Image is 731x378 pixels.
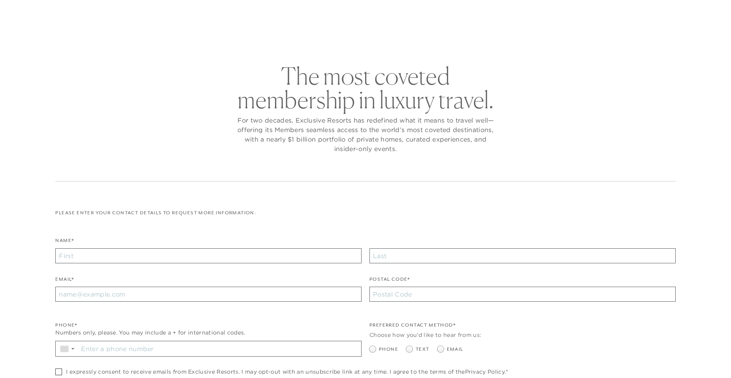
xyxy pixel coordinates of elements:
a: Privacy Policy [465,368,505,375]
a: Get Started [31,9,65,16]
a: Membership [347,25,396,48]
span: Email [447,346,463,353]
label: Name* [55,237,74,248]
legend: Preferred Contact Method* [369,321,456,333]
label: Email* [55,276,74,287]
div: Phone* [55,321,362,329]
span: Text [416,346,430,353]
input: name@example.com [55,287,362,302]
p: For two decades, Exclusive Resorts has redefined what it means to travel well—offering its Member... [235,115,496,153]
span: Phone [379,346,398,353]
h2: The most coveted membership in luxury travel. [235,64,496,112]
a: Member Login [641,9,680,16]
span: I expressly consent to receive emails from Exclusive Resorts. I may opt-out with an unsubscribe l... [66,369,508,375]
input: Last [369,248,676,263]
label: Postal Code* [369,276,410,287]
a: The Collection [275,25,335,48]
span: ▼ [70,346,75,351]
input: First [55,248,362,263]
input: Postal Code [369,287,676,302]
p: Please enter your contact details to request more information: [55,209,675,217]
a: Community [408,25,456,48]
div: Choose how you'd like to hear from us: [369,331,676,339]
input: Enter a phone number [78,341,361,356]
div: Country Code Selector [56,341,78,356]
div: Numbers only, please. You may include a + for international codes. [55,329,362,337]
